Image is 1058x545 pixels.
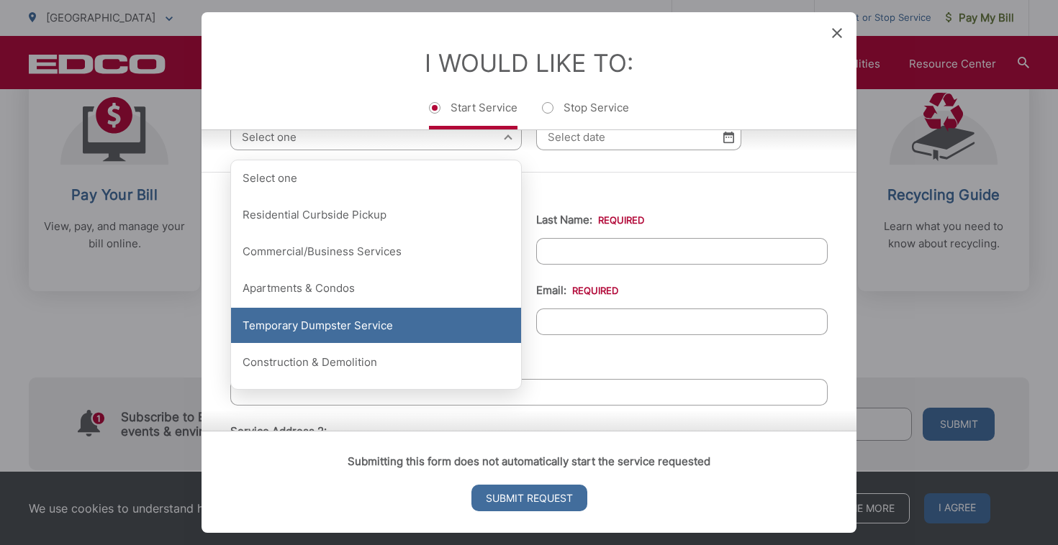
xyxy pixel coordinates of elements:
[230,124,522,150] span: Select one
[231,271,521,307] div: Apartments & Condos
[429,101,517,129] label: Start Service
[425,48,633,78] label: I Would Like To:
[542,101,629,129] label: Stop Service
[471,485,587,511] input: Submit Request
[231,160,521,196] div: Select one
[536,124,741,150] input: Select date
[231,308,521,344] div: Temporary Dumpster Service
[231,234,521,270] div: Commercial/Business Services
[536,214,644,226] label: Last Name:
[231,344,521,380] div: Construction & Demolition
[723,131,734,143] img: Select date
[231,197,521,233] div: Residential Curbside Pickup
[348,454,710,468] strong: Submitting this form does not automatically start the service requested
[536,284,618,297] label: Email:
